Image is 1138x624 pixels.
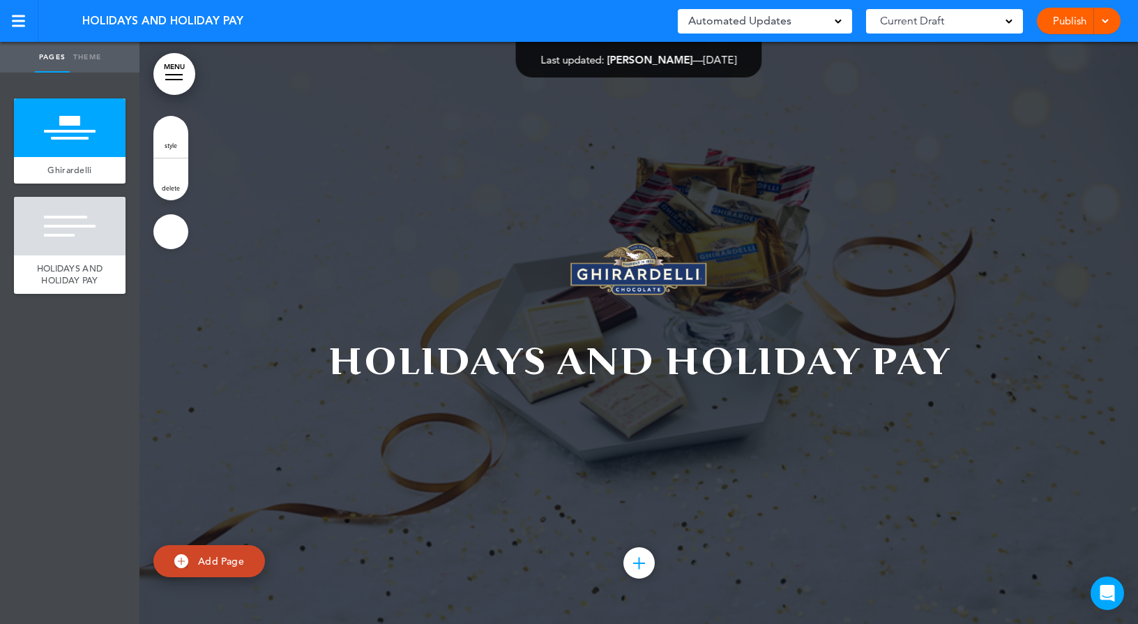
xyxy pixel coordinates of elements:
span: Last updated: [541,53,605,66]
a: Pages [35,42,70,73]
a: Add Page [153,545,265,578]
div: — [541,54,737,65]
span: style [165,141,177,149]
a: HOLIDAYS AND HOLIDAY PAY [14,255,126,294]
span: [DATE] [704,53,737,66]
span: HOLIDAYS AND HOLIDAY PAY [328,346,950,380]
span: delete [162,184,180,192]
span: Current Draft [880,11,944,31]
span: Ghirardelli [47,164,91,176]
div: Open Intercom Messenger [1091,577,1124,610]
span: HOLIDAYS AND HOLIDAY PAY [37,262,103,287]
a: Theme [70,42,105,73]
span: [PERSON_NAME] [607,53,693,66]
span: Add Page [198,555,244,567]
a: Publish [1047,8,1091,34]
a: delete [153,158,188,200]
span: Automated Updates [688,11,791,31]
span: HOLIDAYS AND HOLIDAY PAY [82,13,243,29]
img: 1666922788838.png [564,238,713,302]
a: style [153,116,188,158]
a: Ghirardelli [14,157,126,184]
img: add.svg [174,554,188,568]
a: MENU [153,53,195,95]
